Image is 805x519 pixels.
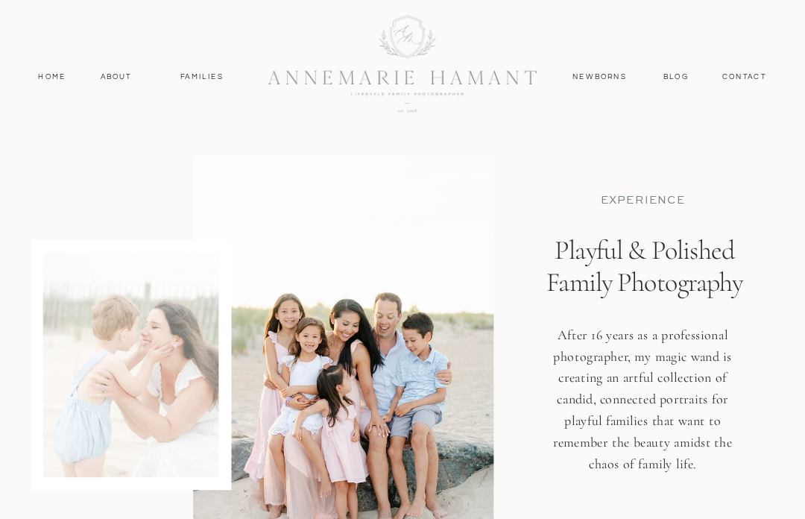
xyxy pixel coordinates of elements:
a: About [97,71,136,83]
a: Newborns [567,71,631,83]
h1: Playful & Polished Family Photography [535,234,754,356]
a: Blog [660,71,692,83]
h3: After 16 years as a professional photographer, my magic wand is creating an artful collection of ... [544,324,742,497]
a: contact [715,71,773,83]
a: Home [32,71,72,83]
a: Families [171,71,232,83]
p: EXPERIENCE [561,194,725,208]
